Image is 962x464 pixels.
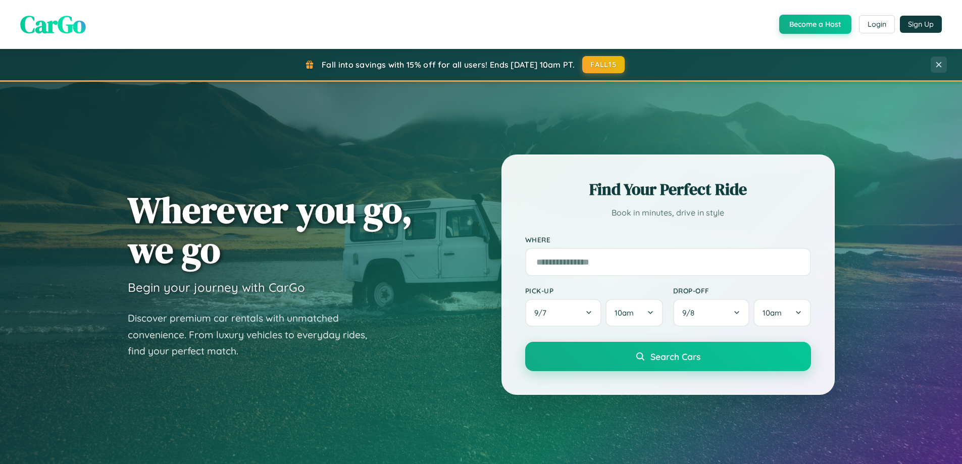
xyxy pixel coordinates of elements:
[525,178,811,200] h2: Find Your Perfect Ride
[763,308,782,318] span: 10am
[650,351,700,362] span: Search Cars
[525,342,811,371] button: Search Cars
[682,308,699,318] span: 9 / 8
[779,15,851,34] button: Become a Host
[525,286,663,295] label: Pick-up
[615,308,634,318] span: 10am
[859,15,895,33] button: Login
[534,308,551,318] span: 9 / 7
[673,299,750,327] button: 9/8
[525,299,602,327] button: 9/7
[128,280,305,295] h3: Begin your journey with CarGo
[900,16,942,33] button: Sign Up
[582,56,625,73] button: FALL15
[605,299,663,327] button: 10am
[525,205,811,220] p: Book in minutes, drive in style
[753,299,811,327] button: 10am
[673,286,811,295] label: Drop-off
[128,190,413,270] h1: Wherever you go, we go
[322,60,575,70] span: Fall into savings with 15% off for all users! Ends [DATE] 10am PT.
[20,8,86,41] span: CarGo
[128,310,380,359] p: Discover premium car rentals with unmatched convenience. From luxury vehicles to everyday rides, ...
[525,235,811,244] label: Where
